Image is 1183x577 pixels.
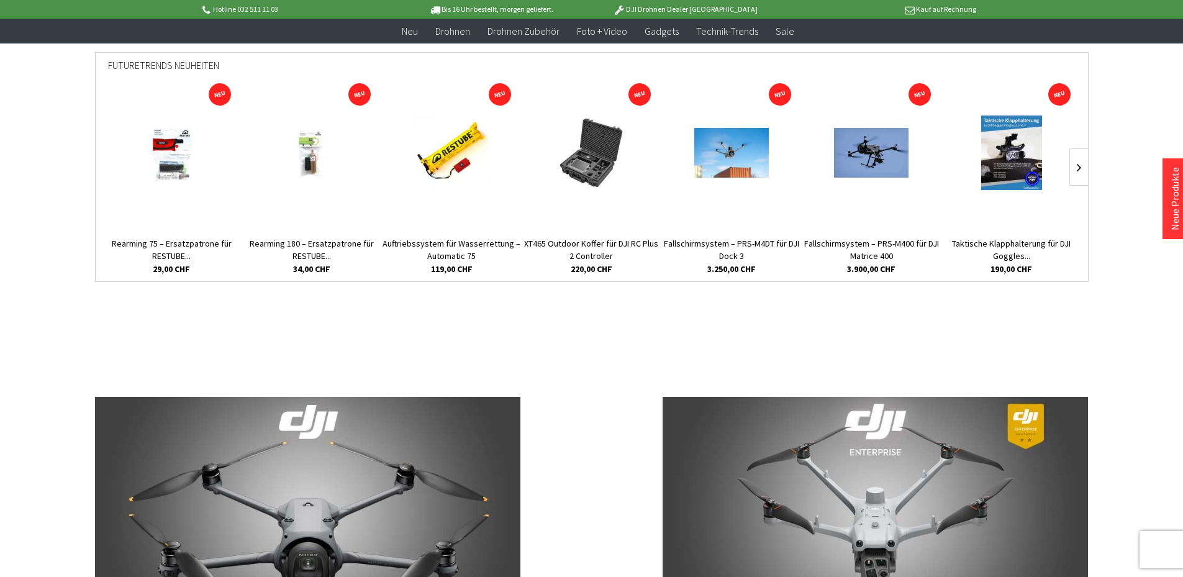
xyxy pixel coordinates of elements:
[767,19,803,44] a: Sale
[381,237,521,262] a: Auftriebssystem für Wasserrettung – Automatic 75
[588,2,782,17] p: DJI Drohnen Dealer [GEOGRAPHIC_DATA]
[568,19,636,44] a: Foto + Video
[981,116,1042,190] img: Taktische Klapphalterung für DJI Goggles Integra, 2 und 3
[479,19,568,44] a: Drohnen Zubehör
[394,2,588,17] p: Bis 16 Uhr bestellt, morgen geliefert.
[487,25,560,37] span: Drohnen Zubehör
[802,237,941,262] a: Fallschirmsystem – PRS-M400 für DJI Matrice 400
[153,263,190,275] span: 29,00 CHF
[776,25,794,37] span: Sale
[847,263,895,275] span: 3.900,00 CHF
[571,263,612,275] span: 220,00 CHF
[636,19,687,44] a: Gadgets
[414,116,489,190] img: Auftriebssystem für Wasserrettung – Automatic 75
[134,116,209,190] img: Rearming 75 – Ersatzpatrone für RESTUBE Automatic 75
[522,237,661,262] a: XT465 Outdoor Koffer für DJI RC Plus 2 Controller
[834,116,909,190] img: Fallschirmsystem – PRS-M400 für DJI Matrice 400
[274,116,349,190] img: Rearming 180 – Ersatzpatrone für RESTUBE Automatic PRO
[242,237,381,262] a: Rearming 180 – Ersatzpatrone für RESTUBE...
[941,237,1081,262] a: Taktische Klapphalterung für DJI Goggles...
[108,53,1076,87] div: Futuretrends Neuheiten
[435,25,470,37] span: Drohnen
[431,263,473,275] span: 119,00 CHF
[661,237,801,262] a: Fallschirmsystem – PRS-M4DT für DJI Dock 3
[694,116,769,190] img: Fallschirmsystem – PRS-M4DT für DJI Dock 3
[1169,167,1181,230] a: Neue Produkte
[782,2,976,17] p: Kauf auf Rechnung
[577,25,627,37] span: Foto + Video
[402,25,418,37] span: Neu
[201,2,394,17] p: Hotline 032 511 11 03
[293,263,330,275] span: 34,00 CHF
[645,25,679,37] span: Gadgets
[696,25,758,37] span: Technik-Trends
[102,237,242,262] a: Rearming 75 – Ersatzpatrone für RESTUBE...
[687,19,767,44] a: Technik-Trends
[990,263,1032,275] span: 190,00 CHF
[393,19,427,44] a: Neu
[427,19,479,44] a: Drohnen
[707,263,756,275] span: 3.250,00 CHF
[554,116,628,190] img: XT465 Outdoor Koffer für DJI RC Plus 2 Controller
